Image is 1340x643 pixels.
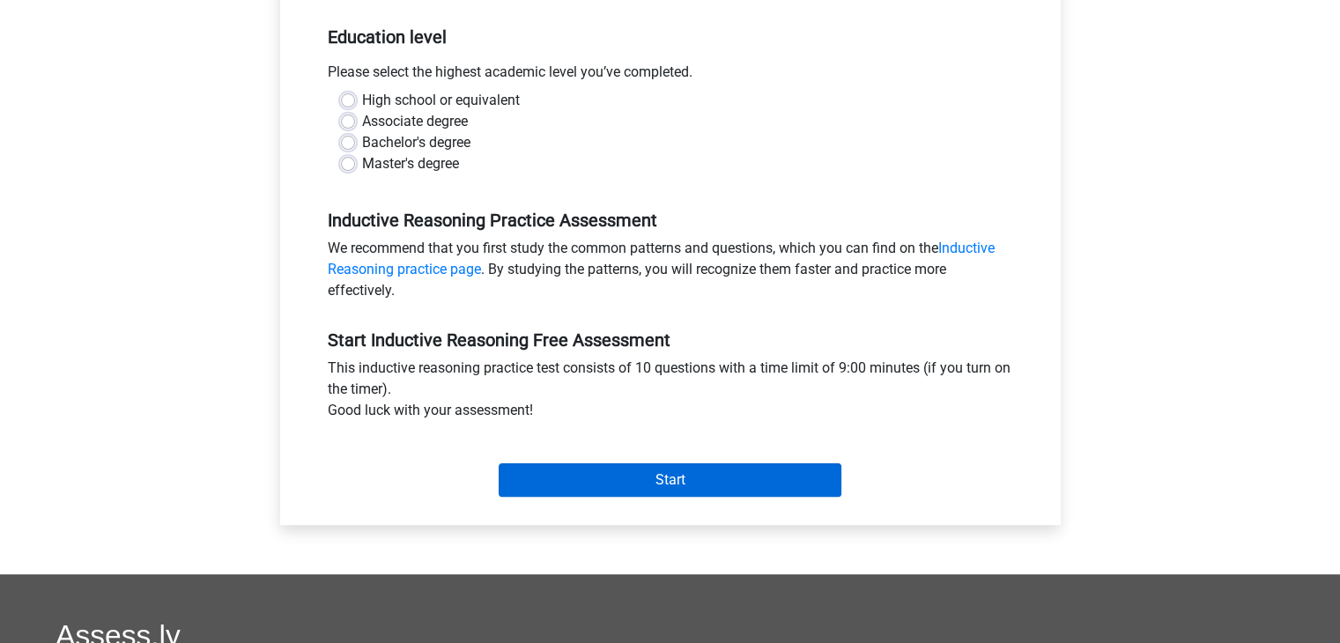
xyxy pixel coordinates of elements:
h5: Education level [328,19,1013,55]
h5: Start Inductive Reasoning Free Assessment [328,329,1013,351]
h5: Inductive Reasoning Practice Assessment [328,210,1013,231]
label: High school or equivalent [362,90,520,111]
label: Bachelor's degree [362,132,470,153]
input: Start [499,463,841,497]
label: Master's degree [362,153,459,174]
div: We recommend that you first study the common patterns and questions, which you can find on the . ... [315,238,1026,308]
div: Please select the highest academic level you’ve completed. [315,62,1026,90]
label: Associate degree [362,111,468,132]
div: This inductive reasoning practice test consists of 10 questions with a time limit of 9:00 minutes... [315,358,1026,428]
